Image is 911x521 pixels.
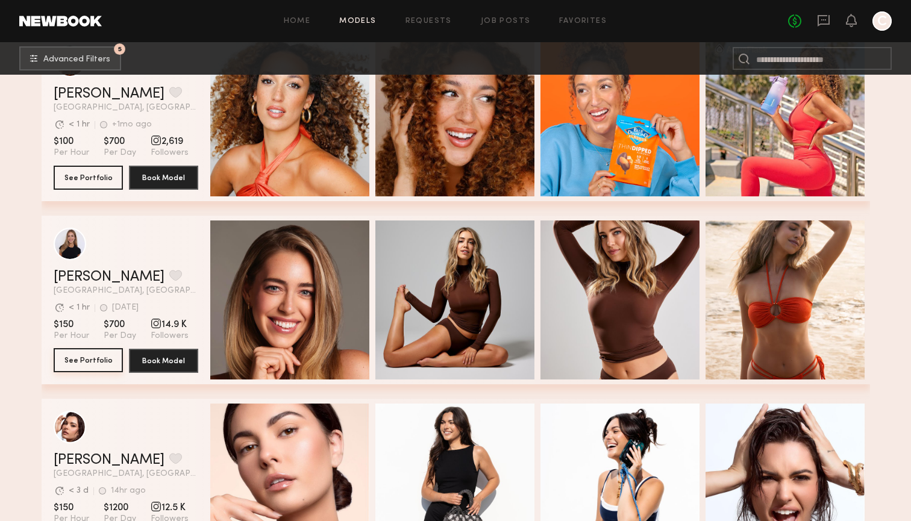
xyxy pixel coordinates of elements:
span: $700 [104,319,136,331]
a: Requests [405,17,452,25]
span: Per Day [104,331,136,342]
a: Home [284,17,311,25]
span: $100 [54,136,89,148]
div: +1mo ago [112,120,152,129]
span: 5 [118,46,122,52]
span: Per Day [104,148,136,158]
a: Favorites [559,17,607,25]
div: < 1 hr [69,304,90,312]
span: [GEOGRAPHIC_DATA], [GEOGRAPHIC_DATA] [54,470,198,478]
span: Per Hour [54,331,89,342]
a: [PERSON_NAME] [54,87,164,101]
span: Advanced Filters [43,55,110,64]
button: See Portfolio [54,348,123,372]
button: Book Model [129,166,198,190]
div: 14hr ago [111,487,146,495]
button: See Portfolio [54,166,123,190]
span: $150 [54,502,89,514]
span: Followers [151,331,189,342]
div: < 1 hr [69,120,90,129]
span: 14.9 K [151,319,189,331]
div: < 3 d [69,487,89,495]
a: See Portfolio [54,349,123,373]
a: C [872,11,892,31]
span: [GEOGRAPHIC_DATA], [GEOGRAPHIC_DATA] [54,287,198,295]
a: [PERSON_NAME] [54,453,164,467]
span: $700 [104,136,136,148]
button: 5Advanced Filters [19,46,121,70]
span: [GEOGRAPHIC_DATA], [GEOGRAPHIC_DATA] [54,104,198,112]
span: 12.5 K [151,502,189,514]
div: [DATE] [112,304,139,312]
span: Followers [151,148,189,158]
span: $150 [54,319,89,331]
span: $1200 [104,502,136,514]
a: [PERSON_NAME] [54,270,164,284]
button: Book Model [129,349,198,373]
a: Job Posts [481,17,531,25]
a: Models [339,17,376,25]
span: 2,619 [151,136,189,148]
span: Per Hour [54,148,89,158]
